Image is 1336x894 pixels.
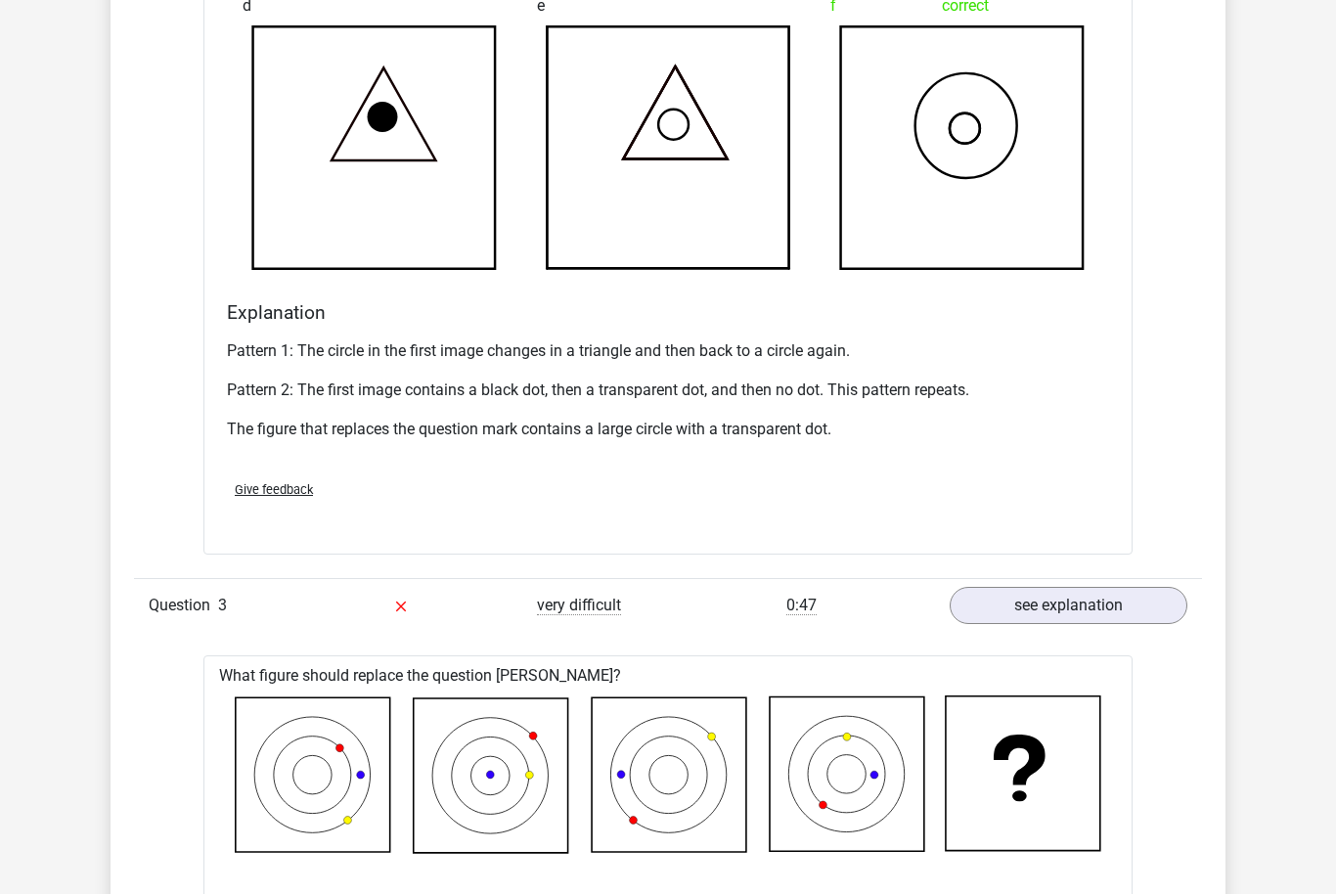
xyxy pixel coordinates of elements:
span: 0:47 [786,596,817,615]
p: Pattern 2: The first image contains a black dot, then a transparent dot, and then no dot. This pa... [227,379,1109,402]
p: The figure that replaces the question mark contains a large circle with a transparent dot. [227,418,1109,441]
span: Give feedback [235,482,313,497]
p: Pattern 1: The circle in the first image changes in a triangle and then back to a circle again. [227,339,1109,363]
h4: Explanation [227,301,1109,324]
span: very difficult [537,596,621,615]
a: see explanation [950,587,1187,624]
span: Question [149,594,218,617]
span: 3 [218,596,227,614]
